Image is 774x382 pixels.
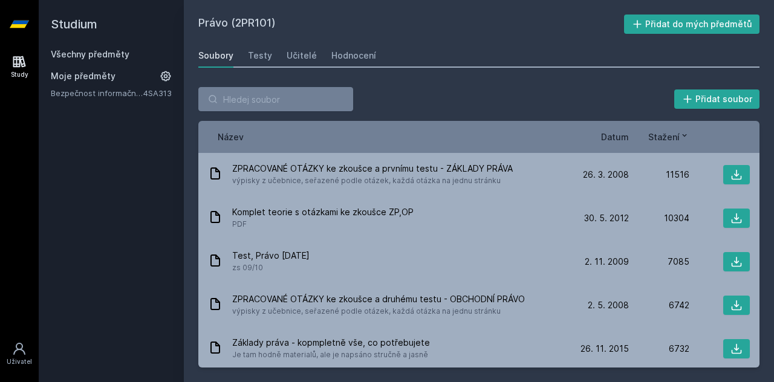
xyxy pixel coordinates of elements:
[287,50,317,62] div: Učitelé
[584,212,629,224] span: 30. 5. 2012
[51,87,143,99] a: Bezpečnost informačních systémů
[232,349,430,361] span: Je tam hodně materialů, ale je napsáno stručně a jasně
[331,50,376,62] div: Hodnocení
[624,15,760,34] button: Přidat do mých předmětů
[248,44,272,68] a: Testy
[629,343,689,355] div: 6732
[232,163,513,175] span: ZPRACOVANÉ OTÁZKY ke zkoušce a prvnímu testu - ZÁKLADY PRÁVA
[583,169,629,181] span: 26. 3. 2008
[51,49,129,59] a: Všechny předměty
[629,212,689,224] div: 10304
[7,357,32,366] div: Uživatel
[629,169,689,181] div: 11516
[248,50,272,62] div: Testy
[648,131,689,143] button: Stažení
[629,256,689,268] div: 7085
[198,50,233,62] div: Soubory
[218,131,244,143] button: Název
[331,44,376,68] a: Hodnocení
[287,44,317,68] a: Učitelé
[51,70,115,82] span: Moje předměty
[198,15,624,34] h2: Právo (2PR101)
[198,44,233,68] a: Soubory
[588,299,629,311] span: 2. 5. 2008
[2,335,36,372] a: Uživatel
[585,256,629,268] span: 2. 11. 2009
[232,250,310,262] span: Test, Právo [DATE]
[629,299,689,311] div: 6742
[601,131,629,143] button: Datum
[580,343,629,355] span: 26. 11. 2015
[143,88,172,98] a: 4SA313
[232,262,310,274] span: zs 09/10
[232,218,414,230] span: PDF
[11,70,28,79] div: Study
[232,175,513,187] span: výpisky z učebnice, seřazené podle otázek, každá otázka na jednu stránku
[648,131,680,143] span: Stažení
[198,87,353,111] input: Hledej soubor
[232,293,525,305] span: ZPRACOVANÉ OTÁZKY ke zkoušce a druhému testu - OBCHODNÍ PRÁVO
[232,206,414,218] span: Komplet teorie s otázkami ke zkoušce ZP,OP
[674,89,760,109] button: Přidat soubor
[2,48,36,85] a: Study
[232,305,525,317] span: výpisky z učebnice, seřazené podle otázek, každá otázka na jednu stránku
[232,337,430,349] span: Základy práva - kopmpletně vše, co potřebujete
